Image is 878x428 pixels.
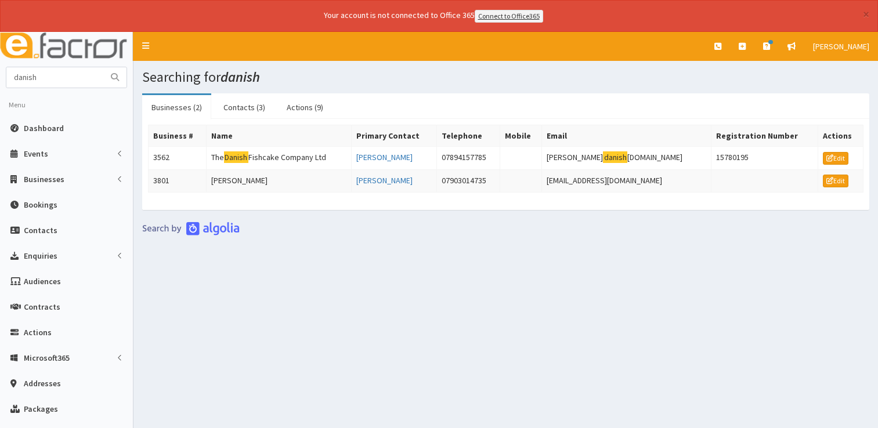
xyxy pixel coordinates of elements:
[24,327,52,338] span: Actions
[436,169,500,193] td: 07903014735
[475,10,543,23] a: Connect to Office365
[804,32,878,61] a: [PERSON_NAME]
[24,123,64,133] span: Dashboard
[823,152,848,165] a: Edit
[24,378,61,389] span: Addresses
[818,125,863,146] th: Actions
[214,95,274,119] a: Contacts (3)
[436,125,500,146] th: Telephone
[149,125,207,146] th: Business #
[149,169,207,193] td: 3801
[207,125,352,146] th: Name
[436,146,500,169] td: 07894157785
[542,169,711,193] td: [EMAIL_ADDRESS][DOMAIN_NAME]
[24,302,60,312] span: Contracts
[603,151,627,164] mark: danish
[24,148,48,159] span: Events
[142,95,211,119] a: Businesses (2)
[24,174,64,184] span: Businesses
[277,95,333,119] a: Actions (9)
[24,251,57,261] span: Enquiries
[207,146,352,169] td: The Fishcake Company Ltd
[711,125,818,146] th: Registration Number
[207,169,352,193] td: [PERSON_NAME]
[863,8,869,20] button: ×
[224,151,248,164] mark: Danish
[542,146,711,169] td: [PERSON_NAME] [DOMAIN_NAME]
[813,41,869,52] span: [PERSON_NAME]
[711,146,818,169] td: 15780195
[24,353,70,363] span: Microsoft365
[542,125,711,146] th: Email
[24,404,58,414] span: Packages
[24,276,61,286] span: Audiences
[94,9,773,23] div: Your account is not connected to Office 365
[352,125,437,146] th: Primary Contact
[356,152,413,162] a: [PERSON_NAME]
[356,175,413,186] a: [PERSON_NAME]
[24,200,57,210] span: Bookings
[6,67,104,88] input: Search...
[500,125,542,146] th: Mobile
[149,146,207,169] td: 3562
[24,225,57,235] span: Contacts
[221,68,260,86] i: danish
[142,222,240,235] img: search-by-algolia-light-background.png
[823,175,848,187] a: Edit
[142,70,869,85] h1: Searching for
